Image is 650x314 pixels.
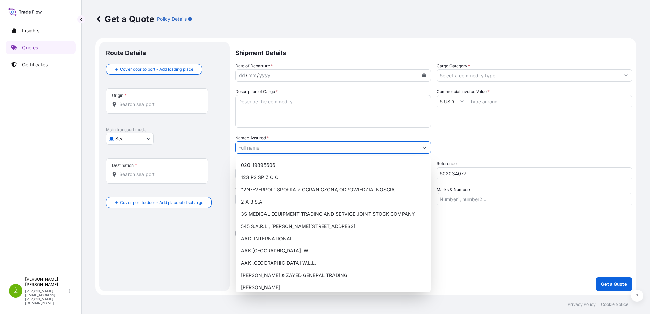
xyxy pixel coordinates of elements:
[620,69,632,82] button: Show suggestions
[437,88,490,95] label: Commercial Invoice Value
[25,289,67,305] p: [PERSON_NAME][EMAIL_ADDRESS][PERSON_NAME][DOMAIN_NAME]
[106,127,223,133] p: Main transport mode
[112,163,137,168] div: Destination
[22,44,38,51] p: Quotes
[238,71,246,80] div: day,
[259,71,271,80] div: year,
[460,98,467,105] button: Show suggestions
[437,167,632,179] input: Your internal reference
[235,42,632,63] p: Shipment Details
[241,284,280,291] span: [PERSON_NAME]
[418,141,431,154] button: Show suggestions
[437,69,620,82] input: Select a commodity type
[601,281,627,287] p: Get a Quote
[241,260,316,266] span: AAK [GEOGRAPHIC_DATA] W.L.L.
[241,272,347,279] span: [PERSON_NAME] & ZAYED GENERAL TRADING
[14,287,18,294] span: Ż
[601,302,628,307] p: Cookie Notice
[235,160,259,167] label: Freight Cost
[95,14,154,24] p: Get a Quote
[235,186,260,193] label: Vessel Name
[22,27,39,34] p: Insights
[568,302,596,307] p: Privacy Policy
[112,93,127,98] div: Origin
[119,171,200,178] input: Destination
[235,63,273,69] span: Date of Departure
[235,135,269,141] label: Named Assured
[119,101,200,108] input: Origin
[120,199,203,206] span: Cover port to door - Add place of discharge
[241,247,316,254] span: AAK [GEOGRAPHIC_DATA]. W.L.L
[247,71,257,80] div: month,
[437,95,460,107] input: Commercial Invoice Value
[241,211,415,217] span: 3S MEDICAL EQUIPMENT TRADING AND SERVICE JOINT STOCK COMPANY
[467,95,632,107] input: Type amount
[241,186,395,193] span: "2N-EVERPOL" SPÓŁKA Z OGRANICZONĄ ODPOWIEDZIALNOŚCIĄ
[246,71,247,80] div: /
[157,16,187,22] p: Policy Details
[22,61,48,68] p: Certificates
[115,135,124,142] span: Sea
[437,186,471,193] label: Marks & Numbers
[437,193,632,205] input: Number1, number2,...
[106,133,154,145] button: Select transport
[241,223,355,230] span: 545 S.A.R.L., [PERSON_NAME][STREET_ADDRESS]
[437,63,470,69] label: Cargo Category
[25,277,67,287] p: [PERSON_NAME] [PERSON_NAME]
[241,162,275,169] span: 020-19895606
[418,70,429,81] button: Calendar
[437,160,457,167] label: Reference
[241,174,279,181] span: 123 RS SP Z O O
[235,219,632,224] p: Letter of Credit
[241,235,293,242] span: AADI INTERNATIONAL
[241,198,264,205] span: 2 X 3 S.A.
[235,88,278,95] label: Description of Cargo
[120,66,193,73] span: Cover door to port - Add loading place
[257,71,259,80] div: /
[236,141,418,154] input: Full name
[106,49,146,57] p: Route Details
